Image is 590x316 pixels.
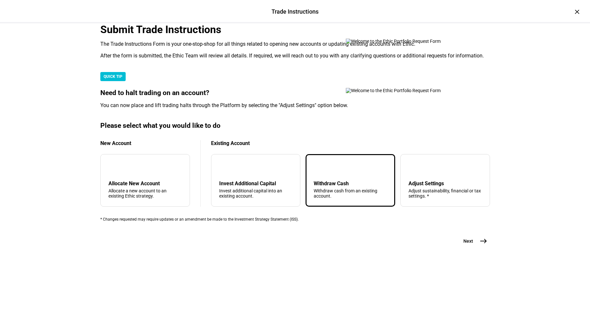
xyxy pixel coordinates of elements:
[463,238,473,244] span: Next
[456,235,490,248] button: Next
[110,164,118,171] mat-icon: add
[100,89,490,97] div: Need to halt trading on an account?
[100,122,490,130] div: Please select what you would like to do
[346,39,463,44] img: Welcome to the Ethic Portfolio Request Form
[314,188,387,199] div: Withdraw cash from an existing account.
[100,140,190,146] div: New Account
[100,23,490,36] div: Submit Trade Instructions
[108,188,182,199] div: Allocate a new account to an existing Ethic strategy.
[315,164,323,171] mat-icon: arrow_upward
[219,180,293,187] div: Invest Additional Capital
[408,180,482,187] div: Adjust Settings
[408,188,482,199] div: Adjust sustainability, financial or tax settings. *
[271,7,319,16] div: Trade Instructions
[100,217,490,222] div: * Changes requested may require updates or an amendment be made to the Investment Strategy Statem...
[572,6,582,17] div: ×
[211,140,490,146] div: Existing Account
[408,162,419,173] mat-icon: tune
[100,102,490,109] div: You can now place and lift trading halts through the Platform by selecting the "Adjust Settings" ...
[220,164,228,171] mat-icon: arrow_downward
[100,53,490,59] div: After the form is submitted, the Ethic Team will review all details. If required, we will reach o...
[108,180,182,187] div: Allocate New Account
[480,237,487,245] mat-icon: east
[100,72,126,81] div: QUICK TIP
[219,188,293,199] div: Invest additional capital into an existing account.
[100,41,490,47] div: The Trade Instructions Form is your one-stop-shop for all things related to opening new accounts ...
[314,180,387,187] div: Withdraw Cash
[346,88,463,93] img: Welcome to the Ethic Portfolio Request Form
